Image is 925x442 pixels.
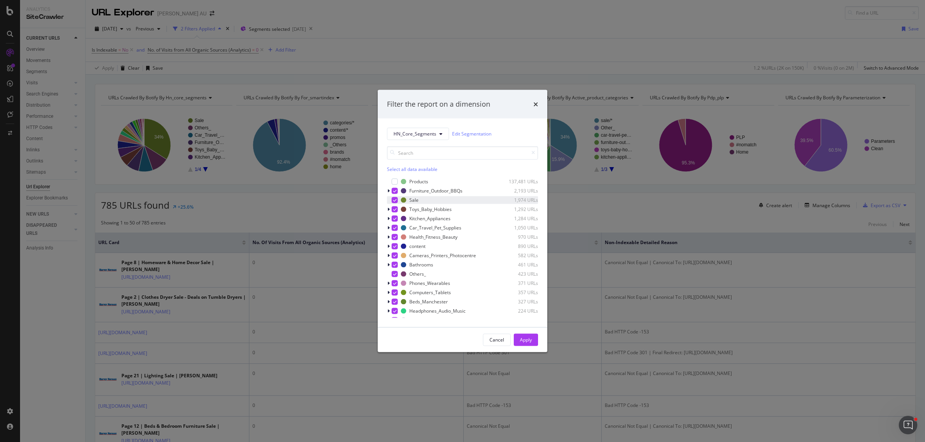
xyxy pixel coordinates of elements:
div: 224 URLs [500,308,538,314]
div: Apply [520,337,532,343]
div: Car_Travel_Pet_Supplies [409,224,461,231]
div: times [533,99,538,109]
div: Headphones_Audio_Music [409,308,466,314]
button: HN_Core_Segments [387,127,449,140]
div: 423 URLs [500,271,538,277]
div: 2,193 URLs [500,188,538,194]
div: 1,974 URLs [500,197,538,203]
div: 890 URLs [500,243,538,249]
div: 137,481 URLs [500,178,538,185]
div: 970 URLs [500,234,538,240]
div: Phones_Wearables [409,280,450,286]
div: 357 URLs [500,289,538,296]
div: Furniture_Outdoor_BBQs [409,188,462,194]
div: Select all data available [387,166,538,172]
div: Beds_Manchester [409,298,448,305]
div: Bathrooms [409,261,433,268]
a: Edit Segmentation [452,130,491,138]
div: Filter the report on a dimension [387,99,490,109]
div: modal [378,90,547,352]
div: Computers_Tablets [409,289,451,296]
div: 371 URLs [500,280,538,286]
div: 1,050 URLs [500,224,538,231]
div: Sale [409,197,419,203]
button: Cancel [483,333,511,346]
div: 327 URLs [500,298,538,305]
div: Toys_Baby_Hobbies [409,206,452,213]
div: Others_ [409,271,426,277]
div: Products [409,178,428,185]
div: Cameras_Printers_Photocentre [409,252,476,259]
iframe: Intercom live chat [899,416,917,434]
span: HN_Core_Segments [394,131,436,137]
div: 1,292 URLs [500,206,538,213]
button: Apply [514,333,538,346]
div: 1,284 URLs [500,215,538,222]
div: content [409,243,425,249]
input: Search [387,146,538,159]
div: 217 URLs [500,317,538,323]
div: Kitchen_Appliances [409,215,451,222]
div: 461 URLs [500,261,538,268]
div: Vacuum_Laundry [409,317,446,323]
div: 582 URLs [500,252,538,259]
div: Cancel [489,337,504,343]
div: Health_Fitness_Beauty [409,234,457,240]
